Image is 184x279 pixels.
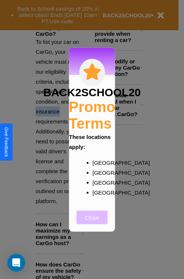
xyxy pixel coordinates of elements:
h2: Promo Terms [69,98,116,132]
div: Give Feedback [4,127,9,157]
p: [GEOGRAPHIC_DATA] [92,177,106,187]
button: Close [77,210,108,224]
p: [GEOGRAPHIC_DATA] [92,167,106,177]
b: These locations apply: [69,133,111,150]
h3: BACK2SCHOOL20 [43,86,141,98]
div: Open Intercom Messenger [7,254,25,272]
p: [GEOGRAPHIC_DATA] [92,187,106,197]
p: [GEOGRAPHIC_DATA] [92,157,106,167]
